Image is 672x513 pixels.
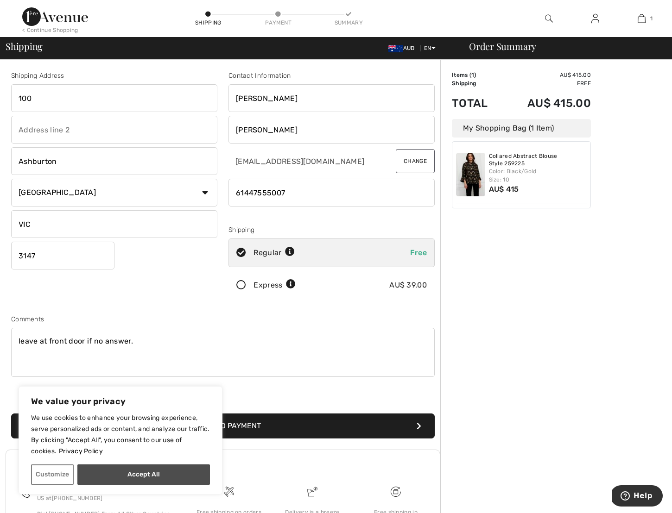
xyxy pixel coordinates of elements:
[388,45,403,52] img: Australian Dollar
[452,88,502,119] td: Total
[254,280,296,291] div: Express
[388,45,418,51] span: AUD
[452,119,591,138] div: My Shopping Bag (1 Item)
[612,485,663,508] iframe: Opens a widget where you can find more information
[307,487,317,497] img: Delivery is a breeze since we pay the duties!
[228,225,435,235] div: Shipping
[77,464,210,485] button: Accept All
[410,248,427,257] span: Free
[6,42,43,51] span: Shipping
[456,153,485,196] img: Collared Abstract Blouse Style 259225
[584,13,607,25] a: Sign In
[228,71,435,81] div: Contact Information
[489,185,519,194] span: AU$ 415
[335,19,362,27] div: Summary
[458,42,666,51] div: Order Summary
[11,116,217,144] input: Address line 2
[265,19,292,27] div: Payment
[396,149,435,173] button: Change
[489,153,587,167] a: Collared Abstract Blouse Style 259225
[391,487,401,497] img: Free shipping on orders over $180
[19,462,426,471] h3: Questions or Comments?
[52,495,103,501] a: [PHONE_NUMBER]
[591,13,599,24] img: My Info
[471,72,474,78] span: 1
[489,167,587,184] div: Color: Black/Gold Size: 10
[11,314,435,324] div: Comments
[11,242,114,269] input: Zip/Postal Code
[22,7,88,26] img: 1ère Avenue
[452,79,502,88] td: Shipping
[194,19,222,27] div: Shipping
[11,71,217,81] div: Shipping Address
[11,413,435,438] button: Proceed to Payment
[58,447,103,456] a: Privacy Policy
[19,386,222,494] div: We value your privacy
[452,71,502,79] td: Items ( )
[228,179,435,206] input: Mobile
[619,13,664,24] a: 1
[545,13,553,24] img: search the website
[389,280,427,291] div: AU$ 39.00
[502,79,591,88] td: Free
[650,14,653,23] span: 1
[11,210,217,238] input: State/Province
[31,396,210,407] p: We value your privacy
[31,413,210,457] p: We use cookies to enhance your browsing experience, serve personalized ads or content, and analyz...
[502,88,591,119] td: AU$ 415.00
[224,487,234,497] img: Free shipping on orders over $180
[22,26,78,34] div: < Continue Shopping
[228,116,435,144] input: Last name
[228,84,435,112] input: First name
[11,147,217,175] input: City
[254,247,295,258] div: Regular
[638,13,646,24] img: My Bag
[502,71,591,79] td: AU$ 415.00
[424,45,436,51] span: EN
[228,147,383,175] input: E-mail
[11,84,217,112] input: Address line 1
[31,464,74,485] button: Customize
